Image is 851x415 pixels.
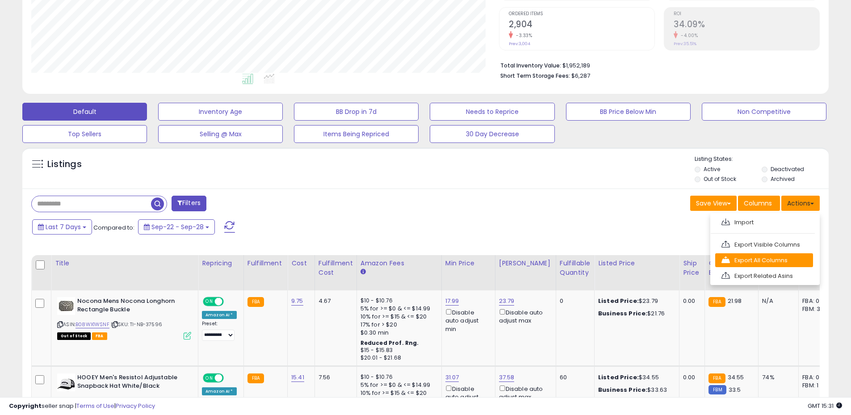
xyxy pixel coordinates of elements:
[111,321,162,328] span: | SKU: TI-NB-37596
[708,385,726,394] small: FBM
[704,175,736,183] label: Out of Stock
[771,175,795,183] label: Archived
[708,373,725,383] small: FBA
[802,297,832,305] div: FBA: 0
[690,196,737,211] button: Save View
[361,305,435,313] div: 5% for >= $0 & <= $14.99
[57,297,191,339] div: ASIN:
[57,332,91,340] span: All listings that are currently out of stock and unavailable for purchase on Amazon
[158,125,283,143] button: Selling @ Max
[598,373,672,381] div: $34.55
[204,374,215,382] span: ON
[93,223,134,232] span: Compared to:
[500,72,570,80] b: Short Term Storage Fees:
[445,307,488,333] div: Disable auto adjust min
[802,305,832,313] div: FBM: 3
[715,253,813,267] a: Export All Columns
[222,298,237,306] span: OFF
[560,297,587,305] div: 0
[9,402,42,410] strong: Copyright
[202,387,237,395] div: Amazon AI *
[172,196,206,211] button: Filters
[319,373,350,381] div: 7.56
[151,222,204,231] span: Sep-22 - Sep-28
[361,329,435,337] div: $0.30 min
[762,373,792,381] div: 74%
[674,41,696,46] small: Prev: 35.51%
[202,321,237,341] div: Preset:
[319,259,353,277] div: Fulfillment Cost
[247,259,284,268] div: Fulfillment
[55,259,194,268] div: Title
[715,269,813,283] a: Export Related Asins
[361,259,438,268] div: Amazon Fees
[808,402,842,410] span: 2025-10-6 15:31 GMT
[598,386,647,394] b: Business Price:
[361,321,435,329] div: 17% for > $20
[729,386,741,394] span: 33.5
[445,297,459,306] a: 17.99
[781,196,820,211] button: Actions
[708,297,725,307] small: FBA
[744,199,772,208] span: Columns
[57,297,75,315] img: 51jBnBuqt2L._SL40_.jpg
[291,373,304,382] a: 15.41
[598,297,639,305] b: Listed Price:
[499,259,552,268] div: [PERSON_NAME]
[22,103,147,121] button: Default
[76,402,114,410] a: Terms of Use
[738,196,780,211] button: Columns
[560,373,587,381] div: 60
[222,374,237,382] span: OFF
[57,373,75,391] img: 41BVom0m1lL._SL40_.jpg
[509,41,530,46] small: Prev: 3,004
[715,238,813,252] a: Export Visible Columns
[319,297,350,305] div: 4.67
[75,321,109,328] a: B08WX1WSNF
[598,373,639,381] b: Listed Price:
[728,373,744,381] span: 34.55
[499,307,549,325] div: Disable auto adjust max
[32,219,92,235] button: Last 7 Days
[499,384,549,401] div: Disable auto adjust max
[291,259,311,268] div: Cost
[47,158,82,171] h5: Listings
[361,313,435,321] div: 10% for >= $15 & <= $20
[361,268,366,276] small: Amazon Fees.
[430,103,554,121] button: Needs to Reprice
[674,12,819,17] span: ROI
[22,125,147,143] button: Top Sellers
[158,103,283,121] button: Inventory Age
[202,311,237,319] div: Amazon AI *
[202,259,240,268] div: Repricing
[138,219,215,235] button: Sep-22 - Sep-28
[702,103,826,121] button: Non Competitive
[361,354,435,362] div: $20.01 - $21.68
[294,125,419,143] button: Items Being Repriced
[500,59,813,70] li: $1,952,189
[445,259,491,268] div: Min Price
[678,32,698,39] small: -4.00%
[116,402,155,410] a: Privacy Policy
[708,259,755,277] div: Current Buybox Price
[92,332,107,340] span: FBA
[683,373,698,381] div: 0.00
[204,298,215,306] span: ON
[566,103,691,121] button: BB Price Below Min
[683,259,701,277] div: Ship Price
[762,297,792,305] div: N/A
[695,155,829,163] p: Listing States:
[704,165,720,173] label: Active
[715,215,813,229] a: Import
[361,297,435,305] div: $10 - $10.76
[430,125,554,143] button: 30 Day Decrease
[445,373,459,382] a: 31.07
[513,32,532,39] small: -3.33%
[598,310,672,318] div: $21.76
[361,339,419,347] b: Reduced Prof. Rng.
[571,71,590,80] span: $6,287
[294,103,419,121] button: BB Drop in 7d
[9,402,155,411] div: seller snap | |
[509,12,654,17] span: Ordered Items
[361,373,435,381] div: $10 - $10.76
